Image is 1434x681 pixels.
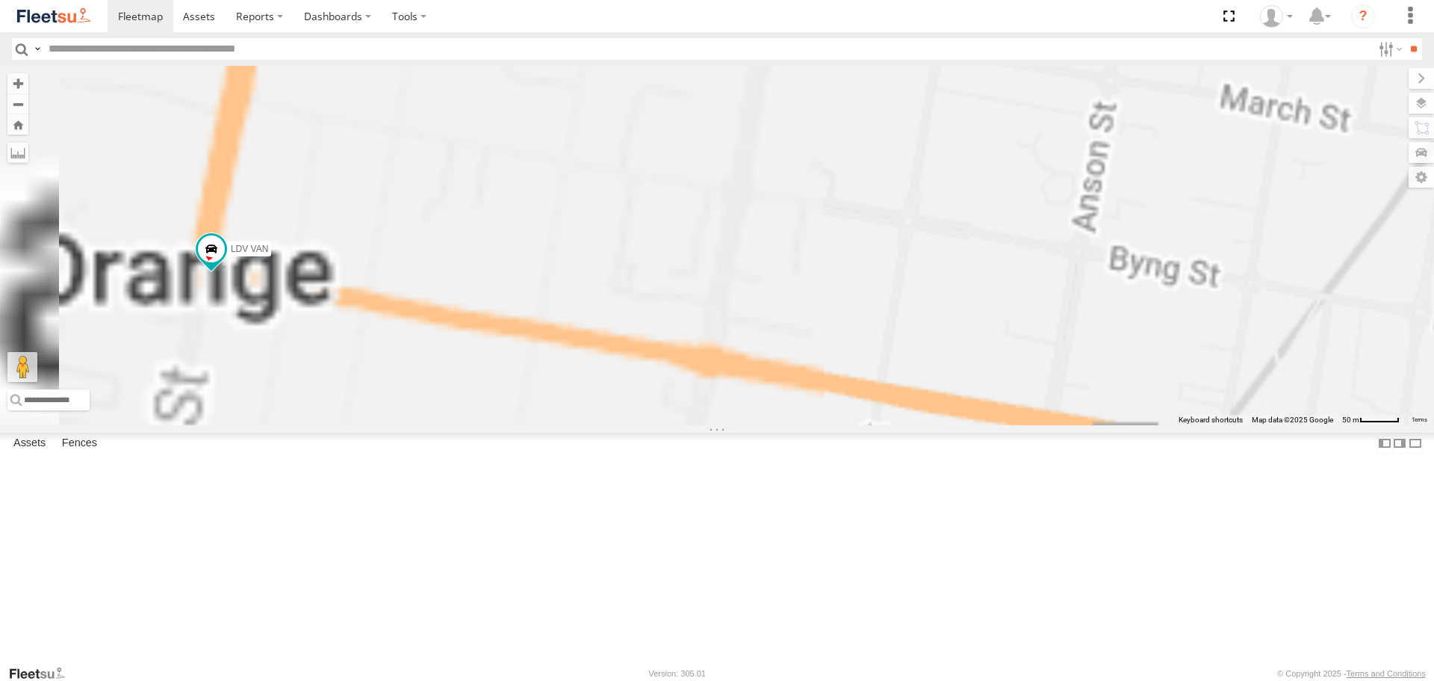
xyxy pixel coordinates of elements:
button: Zoom out [7,93,28,114]
div: Stephanie Renton [1255,5,1298,28]
label: Search Query [31,38,43,60]
label: Hide Summary Table [1408,433,1423,454]
button: Zoom Home [7,114,28,135]
label: Fences [55,434,105,454]
button: Map Scale: 50 m per 50 pixels [1338,415,1404,425]
button: Keyboard shortcuts [1179,415,1243,425]
label: Map Settings [1409,167,1434,188]
label: Dock Summary Table to the Left [1377,433,1392,454]
button: Zoom in [7,73,28,93]
a: Visit our Website [8,666,77,681]
a: Terms and Conditions [1347,669,1426,678]
label: Measure [7,142,28,163]
span: 50 m [1342,416,1359,424]
button: Drag Pegman onto the map to open Street View [7,352,37,382]
a: Terms [1412,416,1427,422]
label: Assets [6,434,53,454]
label: Search Filter Options [1373,38,1405,60]
span: Map data ©2025 Google [1252,416,1333,424]
img: fleetsu-logo-horizontal.svg [15,6,93,26]
label: Dock Summary Table to the Right [1392,433,1407,454]
span: LDV VAN [231,244,268,254]
div: Version: 305.01 [649,669,706,678]
i: ? [1351,4,1375,28]
div: © Copyright 2025 - [1277,669,1426,678]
